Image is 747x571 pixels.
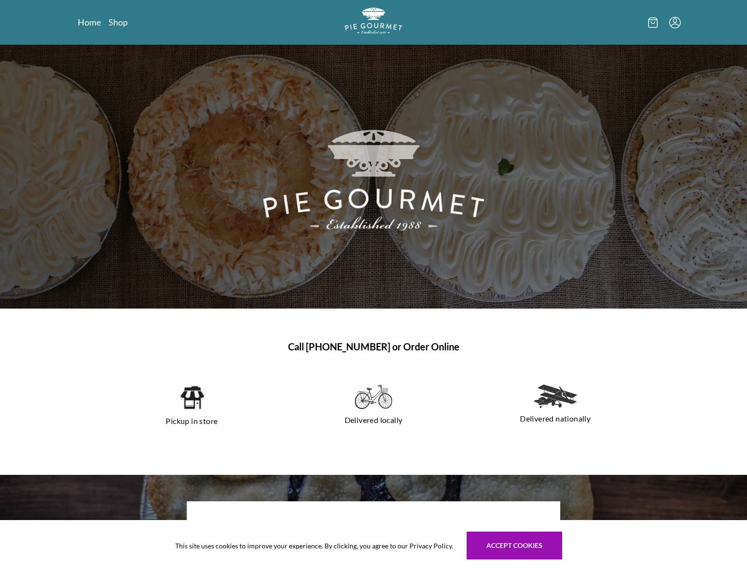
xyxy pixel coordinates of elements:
p: Delivered nationally [476,411,635,426]
img: pickup in store [180,385,204,410]
a: Logo [345,8,402,37]
a: Home [78,16,101,28]
h1: Call [PHONE_NUMBER] or Order Online [89,339,658,354]
span: This site uses cookies to improve your experience. By clicking, you agree to our Privacy Policy. [175,541,453,551]
p: Pickup in store [112,413,271,429]
img: delivered locally [355,385,392,410]
a: Shop [108,16,128,28]
img: delivered nationally [534,385,577,408]
p: Delivered locally [294,412,453,428]
button: Accept cookies [467,532,562,559]
button: Menu [669,17,681,28]
img: logo [345,8,402,34]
